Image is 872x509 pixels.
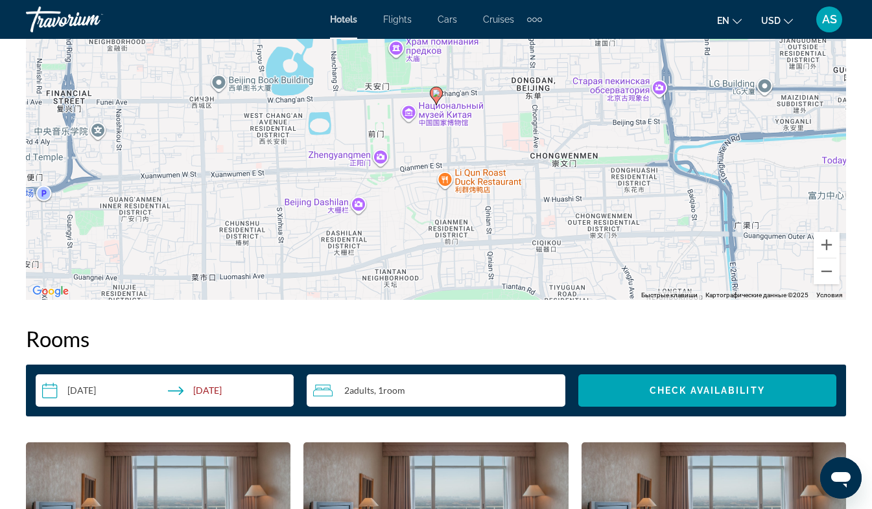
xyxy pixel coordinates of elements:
[761,11,793,30] button: Change currency
[29,283,72,300] a: Открыть эту область в Google Картах (в новом окне)
[438,14,457,25] a: Cars
[26,326,846,352] h2: Rooms
[36,374,836,407] div: Search widget
[816,291,842,299] a: Условия (ссылка откроется в новой вкладке)
[307,374,565,407] button: Travelers: 2 adults, 0 children
[641,291,698,300] button: Быстрые клавиши
[705,291,808,299] span: Картографические данные ©2025
[717,16,729,26] span: en
[814,232,840,258] button: Увеличить
[344,385,374,396] span: 2
[820,457,862,499] iframe: Кнопка запуска окна обмена сообщениями
[26,3,156,36] a: Travorium
[527,9,542,30] button: Extra navigation items
[483,14,514,25] a: Cruises
[29,283,72,300] img: Google
[374,385,405,396] span: , 1
[383,385,405,396] span: Room
[717,11,742,30] button: Change language
[814,258,840,284] button: Уменьшить
[761,16,781,26] span: USD
[349,385,374,396] span: Adults
[822,13,837,26] span: AS
[330,14,357,25] a: Hotels
[383,14,412,25] a: Flights
[36,374,294,407] button: Check-in date: Sep 30, 2025 Check-out date: Oct 5, 2025
[650,385,765,396] span: Check Availability
[578,374,836,407] button: Check Availability
[812,6,846,33] button: User Menu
